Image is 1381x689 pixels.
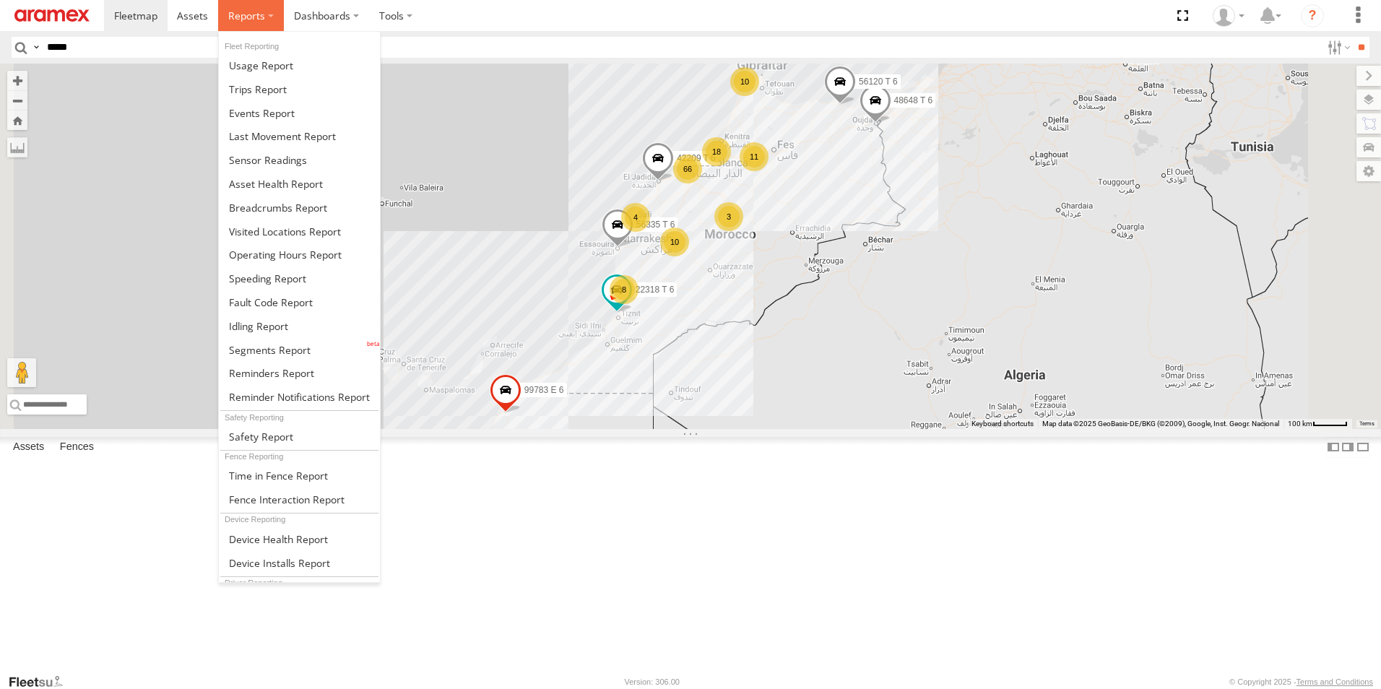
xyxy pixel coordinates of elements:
a: Device Installs Report [219,551,380,575]
a: Sensor Readings [219,148,380,172]
div: 18 [702,137,731,166]
span: 99783 E 6 [524,385,564,395]
a: Safety Report [219,425,380,448]
label: Search Query [30,37,42,58]
div: 10 [660,227,689,256]
a: Full Events Report [219,101,380,125]
a: Asset Health Report [219,172,380,196]
label: Assets [6,437,51,457]
a: Service Reminder Notifications Report [219,385,380,409]
span: 56335 T 6 [636,220,675,230]
button: Zoom out [7,90,27,110]
span: Map data ©2025 GeoBasis-DE/BKG (©2009), Google, Inst. Geogr. Nacional [1042,420,1279,428]
button: Zoom in [7,71,27,90]
img: aramex-logo.svg [14,9,90,22]
a: Segments Report [219,338,380,362]
span: 56120 T 6 [859,77,898,87]
a: Fault Code Report [219,290,380,314]
a: Terms and Conditions [1296,677,1373,686]
label: Search Filter Options [1322,37,1353,58]
button: Keyboard shortcuts [971,419,1034,429]
label: Map Settings [1356,161,1381,181]
div: Version: 306.00 [625,677,680,686]
span: 48648 T 6 [894,96,933,106]
div: 4 [621,203,650,232]
div: © Copyright 2025 - [1229,677,1373,686]
label: Fences [53,437,101,457]
a: Time in Fences Report [219,464,380,487]
div: 3 [714,202,743,231]
a: Visit our Website [8,675,74,689]
button: Drag Pegman onto the map to open Street View [7,358,36,387]
a: Usage Report [219,53,380,77]
div: 66 [673,155,702,183]
div: 8 [610,275,638,304]
a: Visited Locations Report [219,220,380,243]
span: 100 km [1288,420,1312,428]
a: Breadcrumbs Report [219,196,380,220]
div: 11 [740,142,769,171]
label: Dock Summary Table to the Left [1326,437,1341,458]
button: Map Scale: 100 km per 45 pixels [1283,419,1352,429]
div: Emad Mabrouk [1208,5,1250,27]
label: Measure [7,137,27,157]
a: Fleet Speed Report [219,266,380,290]
a: Last Movement Report [219,124,380,148]
a: Reminders Report [219,362,380,386]
label: Dock Summary Table to the Right [1341,437,1355,458]
span: 42209 T 6 [677,153,716,163]
a: Device Health Report [219,527,380,551]
label: Hide Summary Table [1356,437,1370,458]
a: Idling Report [219,314,380,338]
a: Terms (opens in new tab) [1359,421,1374,427]
i: ? [1301,4,1324,27]
a: Asset Operating Hours Report [219,243,380,266]
a: Fence Interaction Report [219,487,380,511]
div: 10 [730,67,759,96]
a: Trips Report [219,77,380,101]
span: 22318 T 6 [636,285,675,295]
button: Zoom Home [7,110,27,130]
